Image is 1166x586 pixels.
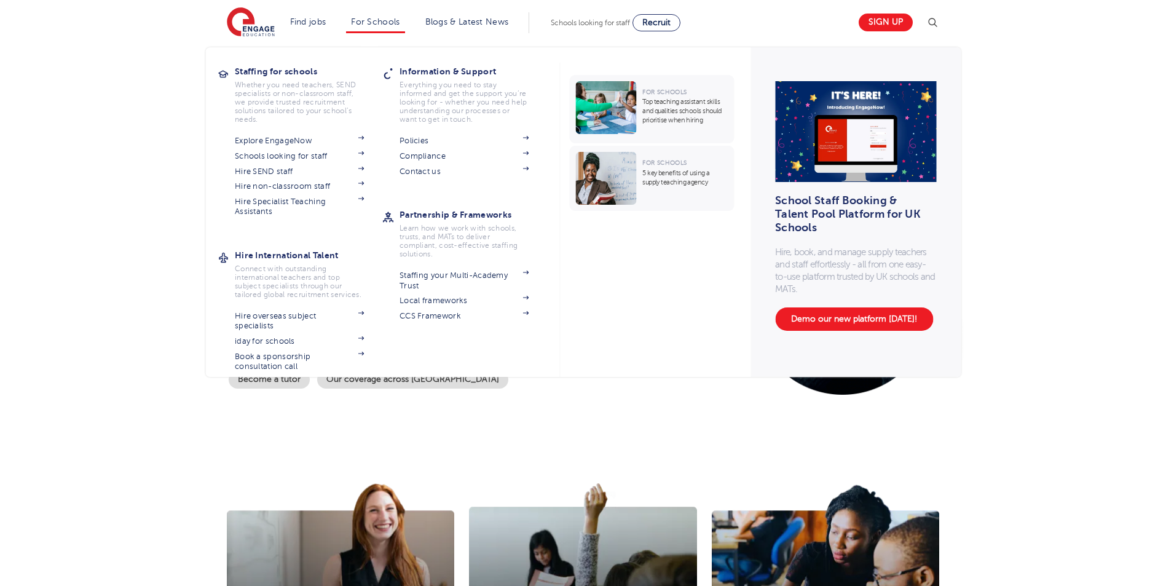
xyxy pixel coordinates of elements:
[400,311,529,321] a: CCS Framework
[400,151,529,161] a: Compliance
[400,81,529,124] p: Everything you need to stay informed and get the support you’re looking for - whether you need he...
[235,247,382,264] h3: Hire International Talent
[351,17,400,26] a: For Schools
[642,97,728,125] p: Top teaching assistant skills and qualities schools should prioritise when hiring
[642,159,687,166] span: For Schools
[290,17,326,26] a: Find jobs
[235,181,364,191] a: Hire non-classroom staff
[235,197,364,217] a: Hire Specialist Teaching Assistants
[235,264,364,299] p: Connect with outstanding international teachers and top subject specialists through our tailored ...
[425,17,509,26] a: Blogs & Latest News
[235,63,382,80] h3: Staffing for schools
[400,167,529,176] a: Contact us
[235,167,364,176] a: Hire SEND staff
[235,63,382,124] a: Staffing for schoolsWhether you need teachers, SEND specialists or non-classroom staff, we provid...
[229,371,310,389] a: Become a tutor
[317,371,508,389] a: Our coverage across [GEOGRAPHIC_DATA]
[235,136,364,146] a: Explore EngageNow
[400,296,529,306] a: Local frameworks
[235,352,364,372] a: Book a sponsorship consultation call
[235,81,364,124] p: Whether you need teachers, SEND specialists or non-classroom staff, we provide trusted recruitmen...
[775,246,936,295] p: Hire, book, and manage supply teachers and staff effortlessly - all from one easy-to-use platform...
[235,336,364,346] a: iday for schools
[642,168,728,187] p: 5 key benefits of using a supply teaching agency
[569,75,737,143] a: For SchoolsTop teaching assistant skills and qualities schools should prioritise when hiring
[775,200,928,228] h3: School Staff Booking & Talent Pool Platform for UK Schools
[551,18,630,27] span: Schools looking for staff
[632,14,680,31] a: Recruit
[642,89,687,95] span: For Schools
[400,271,529,291] a: Staffing your Multi-Academy Trust
[569,146,737,211] a: For Schools5 key benefits of using a supply teaching agency
[400,63,547,80] h3: Information & Support
[642,18,671,27] span: Recruit
[859,14,913,31] a: Sign up
[400,63,547,124] a: Information & SupportEverything you need to stay informed and get the support you’re looking for ...
[400,206,547,223] h3: Partnership & Frameworks
[775,307,933,331] a: Demo our new platform [DATE]!
[235,151,364,161] a: Schools looking for staff
[400,136,529,146] a: Policies
[235,311,364,331] a: Hire overseas subject specialists
[400,224,529,258] p: Learn how we work with schools, trusts, and MATs to deliver compliant, cost-effective staffing so...
[235,247,382,299] a: Hire International TalentConnect with outstanding international teachers and top subject speciali...
[227,7,275,38] img: Engage Education
[400,206,547,258] a: Partnership & FrameworksLearn how we work with schools, trusts, and MATs to deliver compliant, co...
